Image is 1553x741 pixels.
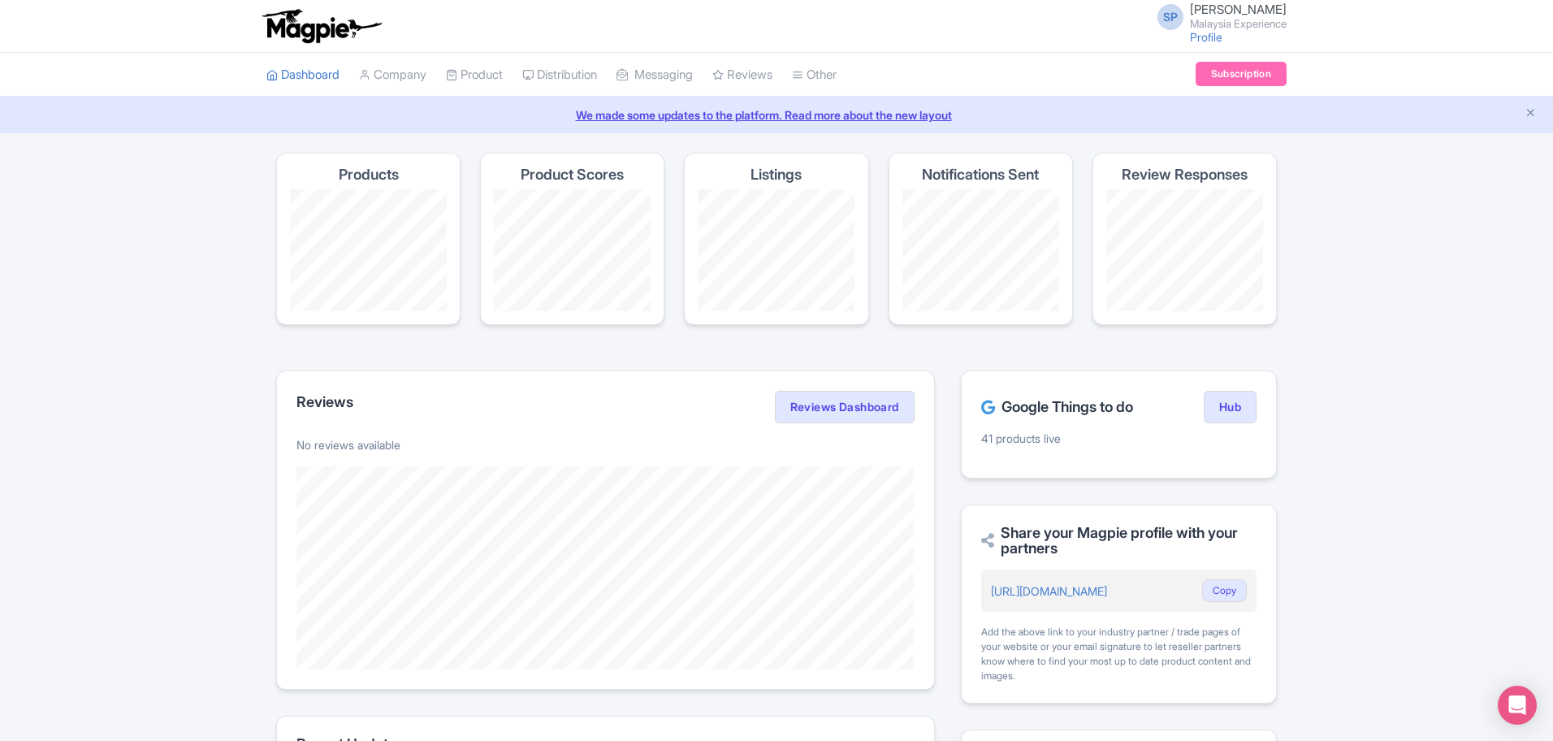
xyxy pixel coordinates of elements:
h4: Listings [751,167,802,183]
span: [PERSON_NAME] [1190,2,1287,17]
a: Distribution [522,53,597,97]
img: logo-ab69f6fb50320c5b225c76a69d11143b.png [258,8,384,44]
small: Malaysia Experience [1190,19,1287,29]
a: Messaging [616,53,693,97]
div: Add the above link to your industry partner / trade pages of your website or your email signature... [981,625,1257,683]
a: Reviews [712,53,772,97]
a: Other [792,53,837,97]
h4: Review Responses [1122,167,1248,183]
a: SP [PERSON_NAME] Malaysia Experience [1148,3,1287,29]
a: Company [359,53,426,97]
a: Subscription [1196,62,1287,86]
h4: Product Scores [521,167,624,183]
p: 41 products live [981,430,1257,447]
a: We made some updates to the platform. Read more about the new layout [10,106,1543,123]
a: Dashboard [266,53,340,97]
span: SP [1157,4,1183,30]
button: Copy [1202,579,1247,602]
a: [URL][DOMAIN_NAME] [991,584,1107,598]
p: No reviews available [296,436,915,453]
a: Profile [1190,30,1222,44]
a: Hub [1204,391,1257,423]
h2: Google Things to do [981,399,1133,415]
h2: Share your Magpie profile with your partners [981,525,1257,557]
h4: Notifications Sent [922,167,1039,183]
div: Open Intercom Messenger [1498,686,1537,725]
a: Product [446,53,503,97]
button: Close announcement [1525,105,1537,123]
h4: Products [339,167,399,183]
h2: Reviews [296,394,353,410]
a: Reviews Dashboard [775,391,915,423]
